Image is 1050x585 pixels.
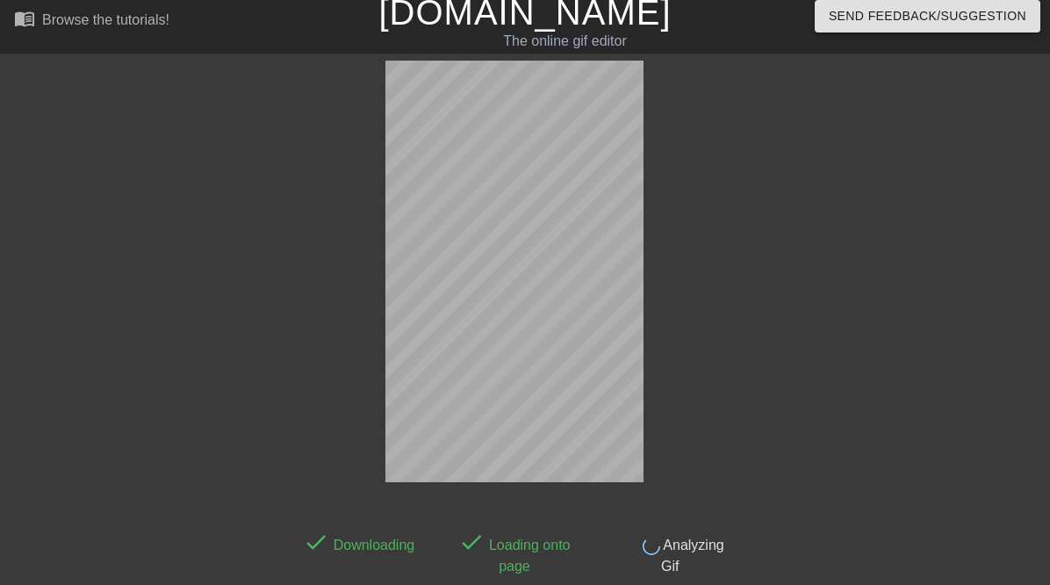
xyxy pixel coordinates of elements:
span: Send Feedback/Suggestion [829,5,1026,27]
span: done [303,529,329,555]
div: Browse the tutorials! [42,12,169,27]
span: Analyzing Gif [660,538,724,574]
span: menu_book [14,8,35,29]
span: Loading onto page [485,538,570,574]
div: The online gif editor [359,31,772,52]
a: Browse the tutorials! [14,8,169,35]
span: Downloading [329,538,414,552]
span: done [458,529,485,555]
